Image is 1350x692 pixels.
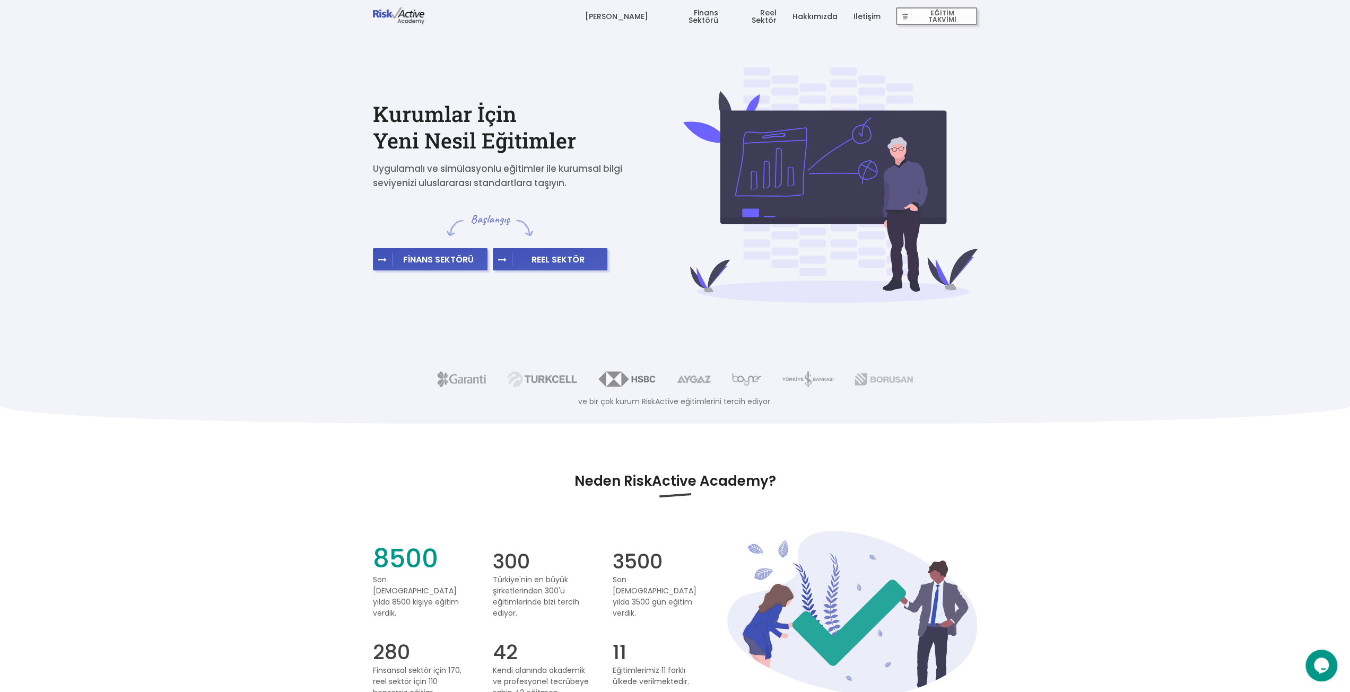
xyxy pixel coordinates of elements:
img: garanti.png [437,371,486,387]
span: 8500 [373,544,472,572]
a: EĞİTİM TAKVİMİ [896,1,977,32]
img: isbank.png [782,371,833,387]
img: turkcell.png [507,371,577,387]
span: 280 [373,635,472,662]
img: aygaz.png [677,371,710,387]
span: 42 [493,635,591,662]
span: FİNANS SEKTÖRÜ [393,254,484,265]
span: Son [DEMOGRAPHIC_DATA] yılda 8500 kişiye eğitim verdik. [373,574,472,619]
span: REEL SEKTÖR [512,254,604,265]
button: REEL SEKTÖR [493,248,607,270]
span: 3500 [613,544,711,572]
img: logo-dark.png [373,7,425,24]
p: Uygulamalı ve simülasyonlu eğitimler ile kurumsal bilgi seviyenizi uluslararası standartlara taşı... [373,162,638,190]
span: 11 [613,635,711,662]
iframe: chat widget [1305,650,1339,681]
span: 300 [493,544,591,572]
button: EĞİTİM TAKVİMİ [896,7,977,25]
span: Eğitimlerimiz 11 farklı ülkede verilmektedir. [613,665,711,687]
span: EĞİTİM TAKVİMİ [911,9,973,24]
h3: Neden RiskActive Academy? [373,471,978,496]
img: cover-bg-4f0afb8b8e761f0a12b4d1d22ae825fe.svg [683,67,978,303]
a: İletişim [853,1,880,32]
img: boyner.png [732,371,762,387]
a: Reel Sektör [734,1,776,32]
a: Hakkımızda [792,1,837,32]
span: Başlangıç [470,212,510,227]
a: Finans Sektörü [664,1,718,32]
img: hsbc.png [598,371,656,387]
a: FİNANS SEKTÖRÜ [373,254,487,265]
button: FİNANS SEKTÖRÜ [373,248,487,270]
h2: Kurumlar İçin Yeni Nesil Eğitimler [373,101,667,154]
span: Türkiye'nin en büyük şirketlerinden 300'ü eğitimlerinde bizi tercih ediyor. [493,574,591,619]
img: borusan.png [855,371,913,387]
p: ve bir çok kurum RiskActive eğitimlerini tercih ediyor. [24,396,1326,407]
a: [PERSON_NAME] [585,1,648,32]
span: Son [DEMOGRAPHIC_DATA] yılda 3500 gün eğitim verdik. [613,574,711,619]
a: REEL SEKTÖR [493,254,607,265]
